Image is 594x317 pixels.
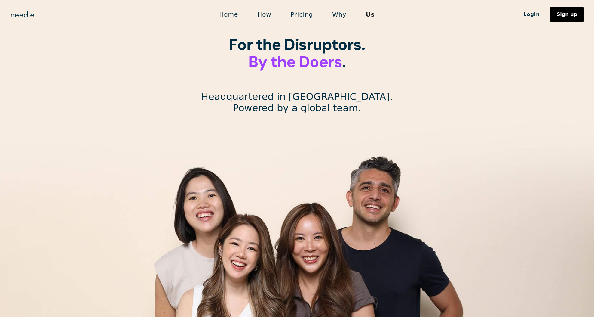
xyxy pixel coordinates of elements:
a: Us [356,8,384,21]
a: Home [210,8,248,21]
a: Sign up [550,7,584,22]
a: Pricing [281,8,323,21]
a: Login [514,9,550,20]
a: Why [323,8,356,21]
div: Sign up [557,12,577,17]
a: How [248,8,281,21]
p: Headquartered in [GEOGRAPHIC_DATA]. Powered by a global team. [201,91,393,114]
span: By the Doers [248,51,342,72]
h1: For the Disruptors. ‍ . ‍ [229,36,365,88]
